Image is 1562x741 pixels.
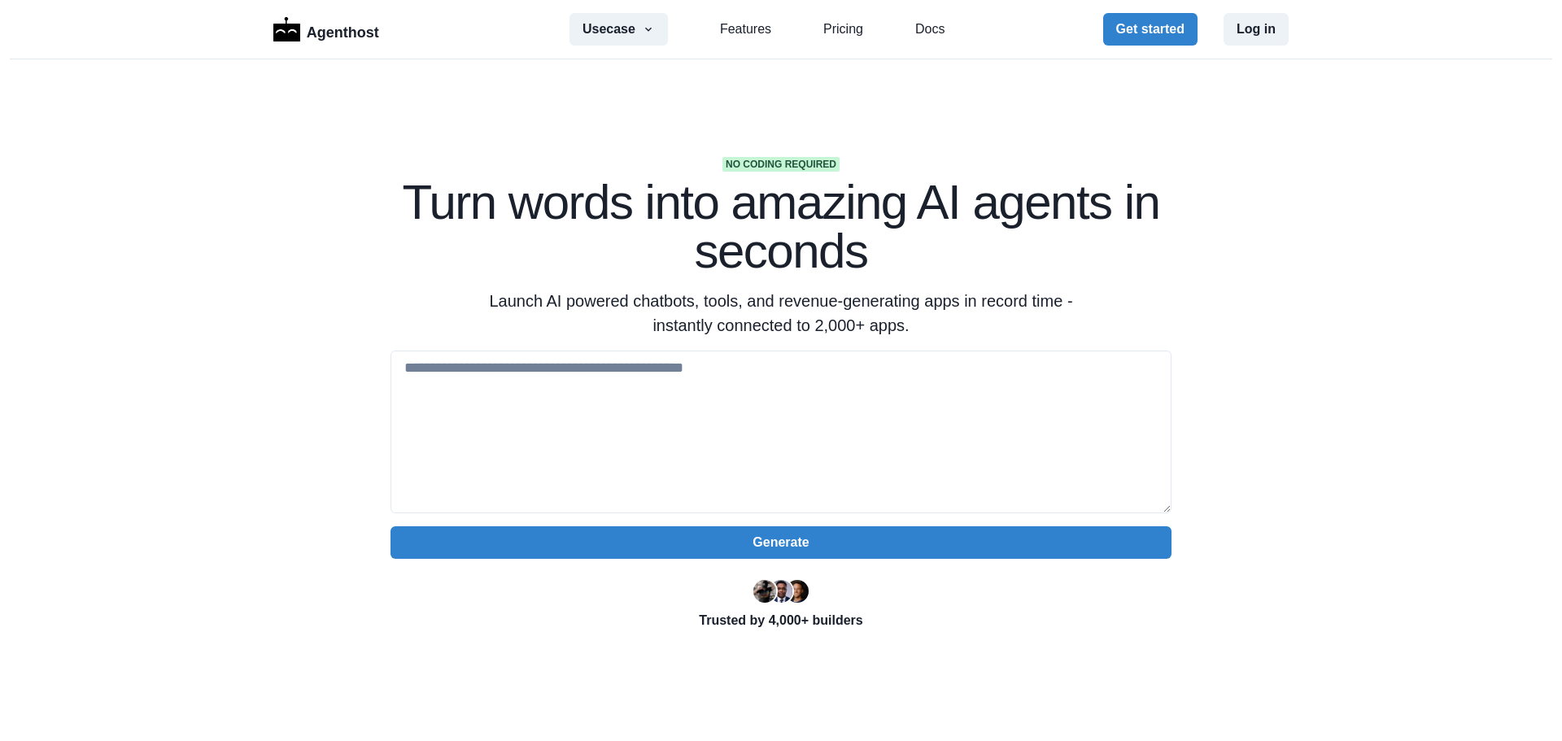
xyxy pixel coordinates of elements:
img: Ryan Florence [753,580,776,603]
button: Log in [1224,13,1289,46]
button: Usecase [569,13,668,46]
a: Pricing [823,20,863,39]
a: Docs [915,20,945,39]
img: Logo [273,17,300,41]
span: No coding required [722,157,840,172]
a: Features [720,20,771,39]
p: Launch AI powered chatbots, tools, and revenue-generating apps in record time - instantly connect... [469,289,1093,338]
button: Get started [1103,13,1198,46]
p: Trusted by 4,000+ builders [390,611,1171,630]
p: Agenthost [307,15,379,44]
img: Segun Adebayo [770,580,792,603]
button: Generate [390,526,1171,559]
img: Kent Dodds [786,580,809,603]
a: LogoAgenthost [273,15,379,44]
h1: Turn words into amazing AI agents in seconds [390,178,1171,276]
